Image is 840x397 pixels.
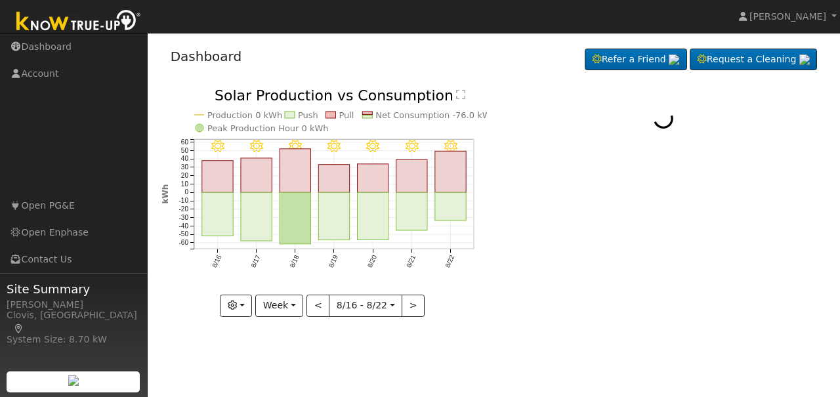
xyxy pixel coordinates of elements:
div: System Size: 8.70 kW [7,333,140,346]
img: retrieve [68,375,79,386]
div: Clovis, [GEOGRAPHIC_DATA] [7,308,140,336]
div: [PERSON_NAME] [7,298,140,312]
img: retrieve [669,54,679,65]
img: retrieve [799,54,810,65]
a: Map [13,324,25,334]
img: Know True-Up [10,7,148,37]
a: Refer a Friend [585,49,687,71]
a: Request a Cleaning [690,49,817,71]
span: [PERSON_NAME] [749,11,826,22]
a: Dashboard [171,49,242,64]
span: Site Summary [7,280,140,298]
